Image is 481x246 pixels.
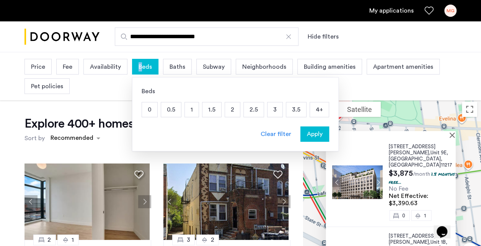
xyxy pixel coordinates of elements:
[444,5,457,17] div: MG
[261,129,291,139] div: Clear filter
[142,102,157,117] p: 0
[24,23,99,51] a: Cazamio logo
[308,32,339,41] button: Show or hide filters
[161,102,181,117] p: 0.5
[185,102,199,117] p: 1
[244,102,264,117] p: 2.5
[170,62,185,71] span: Baths
[310,102,329,117] p: 4+
[307,129,323,139] span: Apply
[373,62,433,71] span: Apartment amenities
[300,126,329,142] button: button
[369,6,414,15] a: My application
[90,62,121,71] span: Availability
[304,62,355,71] span: Building amenities
[225,102,240,117] p: 2
[115,28,298,46] input: Apartment Search
[31,82,63,91] span: Pet policies
[434,215,458,238] iframe: chat widget
[202,102,221,117] p: 1.5
[31,62,45,71] span: Price
[142,87,329,96] div: Beds
[139,62,152,71] span: Beds
[424,6,434,15] a: Favorites
[24,23,99,51] img: logo
[242,62,286,71] span: Neighborhoods
[286,102,306,117] p: 3.5
[267,102,282,117] p: 3
[63,62,72,71] span: Fee
[203,62,225,71] span: Subway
